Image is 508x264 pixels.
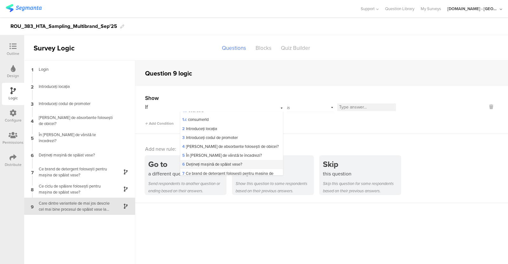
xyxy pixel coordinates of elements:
div: ROU_383_HTA_Sampling_Multibrand_Sep'25 [10,21,117,31]
div: this question [323,170,401,177]
div: Add new rule: [145,145,499,153]
div: Design [7,73,19,79]
div: Introduceți codul de promoter [35,101,114,107]
div: Ce brand de detergent folosești pentru mașina de spălat vase? [35,166,114,178]
div: Skip this question for some respondents based on their previous answers. [323,180,401,195]
div: a different question [148,170,226,177]
span: Introduceți locația [182,126,217,132]
div: Distribute [5,162,22,168]
div: Skip [323,158,401,170]
div: Logic [9,95,18,101]
span: 9 [31,203,34,210]
span: is [287,105,290,111]
div: Go to [148,158,226,170]
img: segmanta logo [6,4,42,12]
span: Dețineți mașină de spălat vase? [182,161,242,167]
span: 2 [182,126,185,132]
span: Show [145,94,159,102]
span: 3 [182,135,185,141]
input: Type answer... [337,103,396,111]
span: 6 [182,162,185,167]
div: Introduceți locația [35,83,114,89]
span: 3 [31,100,34,107]
span: consumerId [182,116,209,122]
div: Blocks [251,43,276,54]
span: 7 [182,171,184,176]
div: If [145,103,179,111]
div: Outline [7,51,19,56]
span: 1 [31,66,33,73]
span: sourceId [182,108,204,114]
span: 8 [31,186,34,193]
span: 1.c [182,117,187,122]
span: Add Condition [145,121,174,126]
div: [PERSON_NAME] de absorbante folosești de obicei? [35,115,114,127]
div: Permissions [3,140,23,145]
span: 4 [31,117,34,124]
span: 7 [31,168,34,175]
div: Dețineți mașină de spălat vase? [35,152,114,158]
span: 5 [31,134,34,141]
div: Show this question to some respondents based on their previous answers. [236,180,313,195]
div: Questions [217,43,251,54]
div: Ce ciclu de spălare folosești pentru mașina de spălat vase?​ [35,183,114,195]
div: Login [35,66,114,72]
span: 5 [182,153,185,158]
span: 6 [31,151,34,158]
span: Support [361,6,375,12]
span: 4 [182,144,185,149]
span: Ce brand de detergent folosești pentru mașina de spălat vase? [182,170,273,182]
div: Question 9 logic [145,69,192,78]
div: Care dintre variantele de mai jos descrie cel mai bine procesul de spălat vase la mașina de spălat? [35,200,114,212]
div: Quiz Builder [276,43,315,54]
div: Send respondents to another question or ending based on their answers. [148,180,226,195]
div: Survey Logic [24,43,97,53]
span: [PERSON_NAME] de absorbante folosești de obicei? [182,143,279,149]
span: Introduceți codul de promoter [182,135,238,141]
div: În [PERSON_NAME] de vârstă te încadrezi? [35,132,114,144]
span: 2 [31,83,34,90]
div: [DOMAIN_NAME] - [GEOGRAPHIC_DATA] [447,6,498,12]
span: În [PERSON_NAME] de vârstă te încadrezi? [182,152,262,158]
div: Configure [5,117,22,123]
